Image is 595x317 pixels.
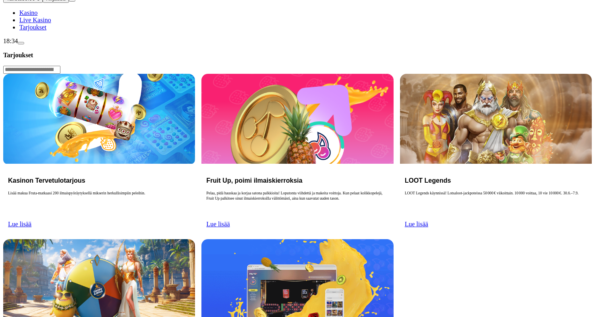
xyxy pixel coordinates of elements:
[3,51,592,59] h3: Tarjoukset
[18,42,24,44] button: live-chat
[8,221,31,227] a: Lue lisää
[206,191,388,217] p: Pelaa, pidä hauskaa ja korjaa satona palkkioita! Loputonta viihdettä ja makeita voittoja. Kun pel...
[400,74,592,163] img: LOOT Legends
[19,24,46,31] span: Tarjoukset
[3,74,195,163] img: Kasinon Tervetulotarjous
[3,38,18,44] span: 18:34
[201,74,393,163] img: Fruit Up, poimi ilmaiskierroksia
[19,24,46,31] a: gift-inverted iconTarjoukset
[405,221,428,227] a: Lue lisää
[19,9,37,16] span: Kasino
[8,191,190,217] p: Lisää makua Fruta-matkaasi 200 ilmaispyöräytyksellä mikserin herkullisimpiin peleihin.
[8,177,190,184] h3: Kasinon Tervetulotarjous
[405,177,587,184] h3: LOOT Legends
[19,9,37,16] a: diamond iconKasino
[3,66,60,74] input: Search
[19,17,51,23] span: Live Kasino
[405,191,587,217] p: LOOT Legends käynnissä! Lotsaloot‑jackpoteissa 50 000 € viikoittain. 10 000 voittaa, 10 vie 10 00...
[206,177,388,184] h3: Fruit Up, poimi ilmaiskierroksia
[206,221,230,227] a: Lue lisää
[19,17,51,23] a: poker-chip iconLive Kasino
